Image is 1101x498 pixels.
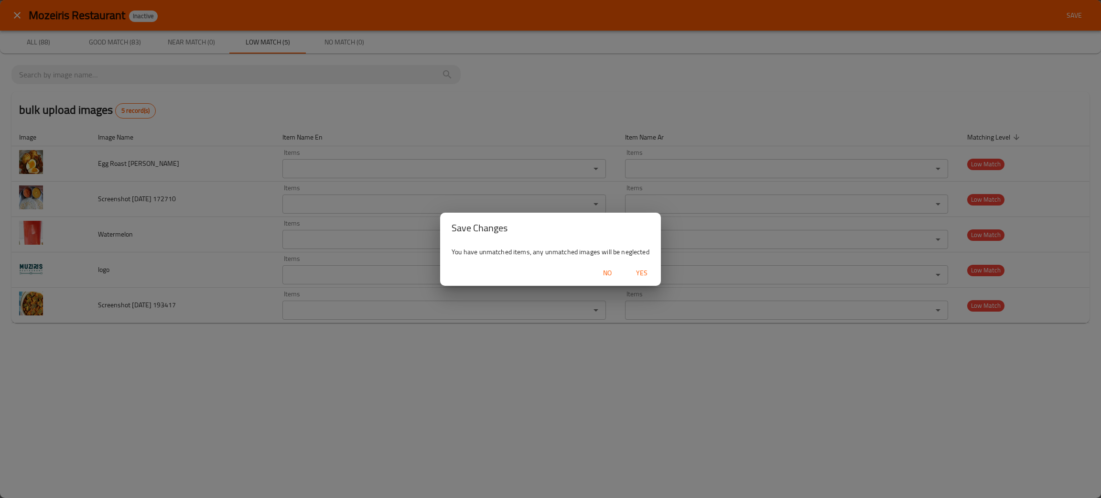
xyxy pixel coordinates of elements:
button: Yes [626,264,657,282]
span: No [596,267,619,279]
div: You have unmatched items, any unmatched images will be neglected [440,243,661,260]
span: Yes [630,267,653,279]
h2: Save Changes [452,220,649,236]
button: No [592,264,623,282]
